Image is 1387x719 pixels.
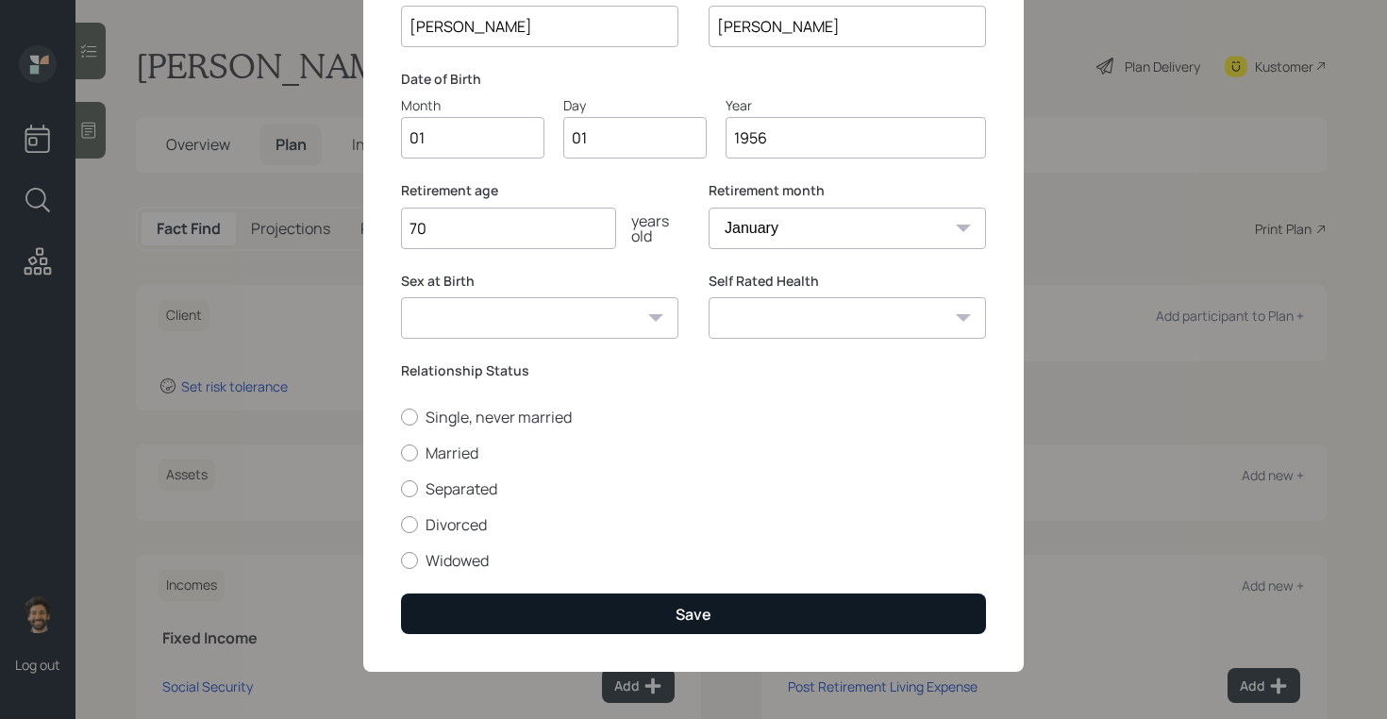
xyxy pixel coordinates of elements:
label: Separated [401,478,986,499]
div: Year [726,95,986,115]
div: years old [616,213,678,243]
input: Day [563,117,707,159]
label: Divorced [401,514,986,535]
button: Save [401,594,986,634]
label: Relationship Status [401,361,986,380]
div: Day [563,95,707,115]
label: Retirement age [401,181,678,200]
label: Sex at Birth [401,272,678,291]
input: Month [401,117,544,159]
div: Month [401,95,544,115]
label: Single, never married [401,407,986,427]
div: Save [676,604,711,625]
input: Year [726,117,986,159]
label: Married [401,443,986,463]
label: Date of Birth [401,70,986,89]
label: Widowed [401,550,986,571]
label: Retirement month [709,181,986,200]
label: Self Rated Health [709,272,986,291]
